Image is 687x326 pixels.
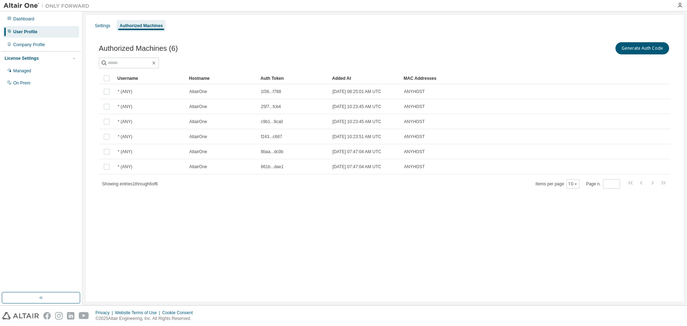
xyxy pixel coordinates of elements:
span: * (ANY) [118,89,132,94]
span: Items per page [536,179,580,189]
span: * (ANY) [118,164,132,170]
div: Hostname [189,73,255,84]
span: [DATE] 07:47:04 AM UTC [332,164,381,170]
img: facebook.svg [43,312,51,320]
span: c9b1...9ca0 [261,119,283,125]
span: [DATE] 10:23:51 AM UTC [332,134,381,140]
span: ANYHOST [404,134,425,140]
img: Altair One [4,2,93,9]
div: License Settings [5,55,39,61]
span: ANYHOST [404,89,425,94]
div: Username [117,73,183,84]
span: AltairOne [189,104,207,110]
button: Generate Auth Code [615,42,669,54]
span: 1f36...f788 [261,89,281,94]
span: ANYHOST [404,104,425,110]
div: Dashboard [13,16,34,22]
span: ANYHOST [404,149,425,155]
span: Authorized Machines (6) [99,44,178,53]
span: 25f7...fcb4 [261,104,281,110]
div: Managed [13,68,31,74]
span: AltairOne [189,164,207,170]
span: AltairOne [189,149,207,155]
span: AltairOne [189,89,207,94]
img: youtube.svg [79,312,89,320]
div: Auth Token [260,73,326,84]
div: Company Profile [13,42,45,48]
span: AltairOne [189,119,207,125]
span: Page n. [586,179,620,189]
span: Showing entries 1 through 6 of 6 [102,181,158,186]
span: * (ANY) [118,104,132,110]
div: Cookie Consent [162,310,197,316]
span: f243...c687 [261,134,282,140]
span: * (ANY) [118,149,132,155]
span: [DATE] 08:25:01 AM UTC [332,89,381,94]
div: On Prem [13,80,30,86]
span: [DATE] 07:47:04 AM UTC [332,149,381,155]
div: User Profile [13,29,37,35]
img: linkedin.svg [67,312,74,320]
img: altair_logo.svg [2,312,39,320]
span: [DATE] 10:23:45 AM UTC [332,104,381,110]
button: 10 [568,181,578,187]
div: Authorized Machines [120,23,163,29]
img: instagram.svg [55,312,63,320]
p: © 2025 Altair Engineering, Inc. All Rights Reserved. [96,316,197,322]
span: * (ANY) [118,119,132,125]
span: 861b...dae1 [261,164,283,170]
span: AltairOne [189,134,207,140]
span: 8baa...dc0b [261,149,283,155]
div: Website Terms of Use [115,310,162,316]
span: * (ANY) [118,134,132,140]
div: MAC Addresses [404,73,595,84]
span: ANYHOST [404,119,425,125]
div: Settings [95,23,110,29]
div: Privacy [96,310,115,316]
div: Added At [332,73,398,84]
span: ANYHOST [404,164,425,170]
span: [DATE] 10:23:45 AM UTC [332,119,381,125]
